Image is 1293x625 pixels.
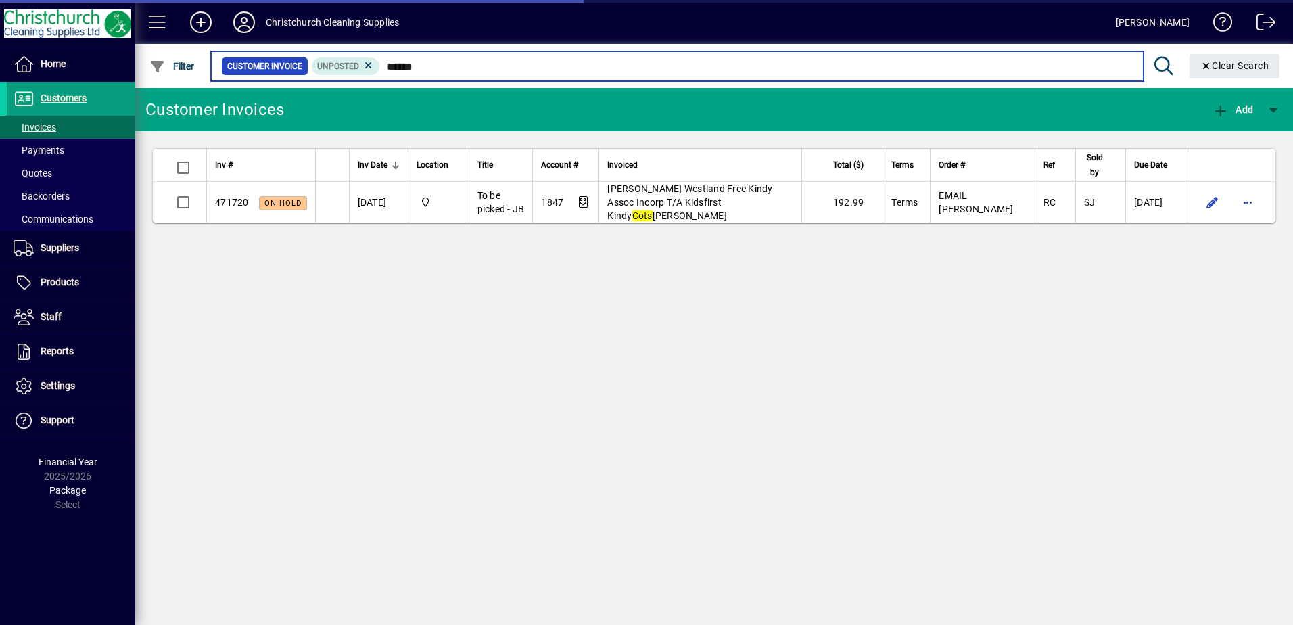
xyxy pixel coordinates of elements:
span: Due Date [1134,158,1167,172]
a: Backorders [7,185,135,208]
span: SJ [1084,197,1096,208]
span: Suppliers [41,242,79,253]
span: Sold by [1084,150,1105,180]
span: Inv Date [358,158,387,172]
span: Package [49,485,86,496]
button: Clear [1190,54,1280,78]
a: Invoices [7,116,135,139]
a: Reports [7,335,135,369]
td: [DATE] [1125,182,1188,223]
a: Payments [7,139,135,162]
span: Settings [41,380,75,391]
span: On hold [264,199,302,208]
button: Filter [146,54,198,78]
div: Inv # [215,158,307,172]
div: Customer Invoices [145,99,284,120]
span: Quotes [14,168,52,179]
div: Order # [939,158,1027,172]
span: Financial Year [39,457,97,467]
span: Add [1213,104,1253,115]
span: Invoiced [607,158,638,172]
span: Support [41,415,74,425]
span: 471720 [215,197,249,208]
span: RC [1043,197,1056,208]
span: Ref [1043,158,1055,172]
div: [PERSON_NAME] [1116,11,1190,33]
div: Invoiced [607,158,793,172]
span: Products [41,277,79,287]
button: Profile [222,10,266,34]
a: Support [7,404,135,438]
span: Payments [14,145,64,156]
span: Order # [939,158,965,172]
a: Quotes [7,162,135,185]
span: Unposted [317,62,359,71]
div: Total ($) [810,158,876,172]
a: Communications [7,208,135,231]
a: Home [7,47,135,81]
span: [PERSON_NAME] Westland Free Kindy Assoc Incorp T/A Kidsfirst Kindy [PERSON_NAME] [607,183,772,221]
span: To be picked - JB [477,190,525,214]
span: Christchurch Cleaning Supplies Ltd [417,195,461,210]
a: Suppliers [7,231,135,265]
a: Logout [1246,3,1276,47]
a: Products [7,266,135,300]
a: Knowledge Base [1203,3,1233,47]
td: [DATE] [349,182,408,223]
span: Account # [541,158,578,172]
span: EMAIL [PERSON_NAME] [939,190,1013,214]
span: Staff [41,311,62,322]
span: Clear Search [1200,60,1269,71]
span: Title [477,158,493,172]
span: Inv # [215,158,233,172]
span: Total ($) [833,158,864,172]
span: Home [41,58,66,69]
span: Location [417,158,448,172]
button: Add [1209,97,1256,122]
span: Invoices [14,122,56,133]
button: Add [179,10,222,34]
a: Staff [7,300,135,334]
button: More options [1237,191,1259,213]
span: Filter [149,61,195,72]
span: Communications [14,214,93,225]
span: Terms [891,158,914,172]
div: Inv Date [358,158,400,172]
div: Title [477,158,525,172]
span: Reports [41,346,74,356]
em: Cots [632,210,653,221]
span: 1847 [541,197,563,208]
span: Customer Invoice [227,60,302,73]
button: Edit [1202,191,1223,213]
div: Location [417,158,461,172]
td: 192.99 [801,182,883,223]
div: Ref [1043,158,1067,172]
span: Terms [891,197,918,208]
span: Backorders [14,191,70,202]
div: Account # [541,158,590,172]
div: Due Date [1134,158,1179,172]
div: Christchurch Cleaning Supplies [266,11,399,33]
a: Settings [7,369,135,403]
mat-chip: Customer Invoice Status: Unposted [312,57,380,75]
span: Customers [41,93,87,103]
div: Sold by [1084,150,1117,180]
